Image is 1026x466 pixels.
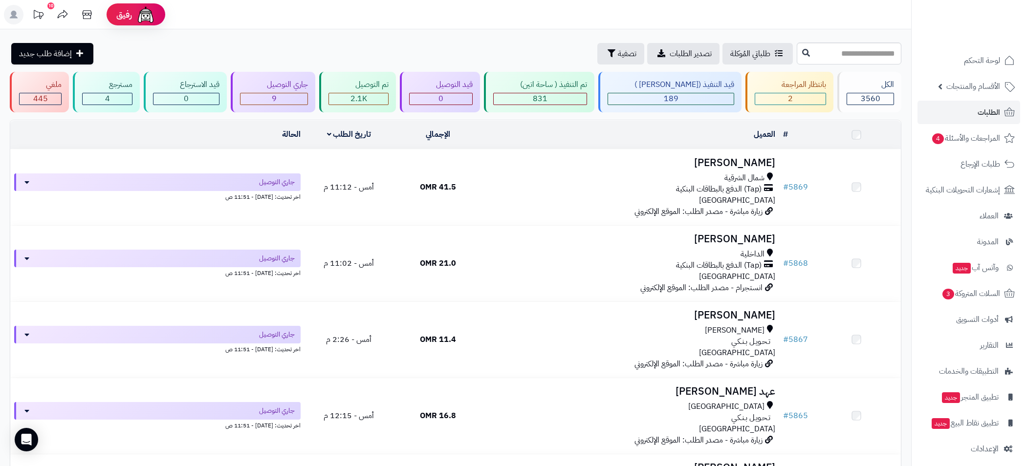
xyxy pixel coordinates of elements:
span: انستجرام - مصدر الطلب: الموقع الإلكتروني [640,282,763,294]
div: مسترجع [82,79,132,90]
a: تطبيق نقاط البيعجديد [917,411,1020,435]
span: رفيق [116,9,132,21]
span: أمس - 2:26 م [326,334,371,345]
div: اخر تحديث: [DATE] - 11:51 ص [14,420,301,430]
span: أمس - 11:12 م [324,181,374,193]
span: أمس - 11:02 م [324,257,374,269]
span: # [783,334,788,345]
img: ai-face.png [136,5,155,24]
a: تم التنفيذ ( ساحة اتين) 831 [482,72,596,112]
a: جاري التوصيل 9 [229,72,317,112]
a: وآتس آبجديد [917,256,1020,279]
div: جاري التوصيل [240,79,308,90]
a: الإجمالي [426,128,450,140]
span: تـحـويـل بـنـكـي [731,412,770,424]
a: قيد التوصيل 0 [398,72,482,112]
span: أمس - 12:15 م [324,410,374,422]
a: الكل3560 [835,72,903,112]
div: 0 [410,93,472,105]
span: جاري التوصيل [259,330,295,339]
span: زيارة مباشرة - مصدر الطلب: الموقع الإلكتروني [634,358,763,370]
a: طلباتي المُوكلة [722,43,793,64]
span: التقارير [980,339,999,352]
a: #5869 [783,181,808,193]
span: أدوات التسويق [956,313,999,326]
div: بانتظار المراجعة [755,79,826,90]
div: تم التنفيذ ( ساحة اتين) [493,79,587,90]
span: جديد [932,418,950,429]
div: Open Intercom Messenger [15,428,38,451]
a: الإعدادات [917,437,1020,461]
a: #5868 [783,257,808,269]
span: الداخلية [741,249,764,260]
div: اخر تحديث: [DATE] - 11:51 ص [14,191,301,201]
span: 0 [438,93,443,105]
span: 2.1K [350,93,367,105]
span: تـحـويـل بـنـكـي [731,336,770,347]
a: طلبات الإرجاع [917,152,1020,176]
span: الأقسام والمنتجات [946,80,1000,93]
div: 2080 [329,93,388,105]
span: [GEOGRAPHIC_DATA] [688,401,764,412]
span: 2 [788,93,793,105]
a: التطبيقات والخدمات [917,360,1020,383]
a: تم التوصيل 2.1K [317,72,398,112]
a: قيد الاسترجاع 0 [142,72,229,112]
span: شمال الشرقية [724,172,764,184]
span: 0 [184,93,189,105]
span: إشعارات التحويلات البنكية [926,183,1000,197]
span: المدونة [977,235,999,249]
a: أدوات التسويق [917,308,1020,331]
span: تصدير الطلبات [670,48,712,60]
a: الحالة [282,128,301,140]
span: [GEOGRAPHIC_DATA] [699,271,775,282]
span: 9 [272,93,277,105]
a: المدونة [917,230,1020,254]
span: إضافة طلب جديد [19,48,72,60]
a: العملاء [917,204,1020,228]
span: 189 [664,93,678,105]
a: بانتظار المراجعة 2 [743,72,835,112]
div: 189 [608,93,734,105]
div: قيد التنفيذ ([PERSON_NAME] ) [608,79,734,90]
span: 16.8 OMR [420,410,456,422]
span: زيارة مباشرة - مصدر الطلب: الموقع الإلكتروني [634,434,763,446]
button: تصفية [597,43,644,64]
div: 10 [47,2,54,9]
span: [GEOGRAPHIC_DATA] [699,423,775,435]
a: تحديثات المنصة [26,5,50,27]
a: # [783,128,788,140]
span: [GEOGRAPHIC_DATA] [699,194,775,206]
span: # [783,257,788,269]
h3: عهد [PERSON_NAME] [486,386,775,397]
h3: [PERSON_NAME] [486,157,775,169]
div: 9 [240,93,307,105]
div: 2 [755,93,826,105]
a: السلات المتروكة3 [917,282,1020,305]
span: الإعدادات [971,442,999,456]
div: 831 [494,93,587,105]
span: 3560 [861,93,880,105]
a: تاريخ الطلب [327,128,371,140]
span: زيارة مباشرة - مصدر الطلب: الموقع الإلكتروني [634,206,763,217]
span: 21.0 OMR [420,257,456,269]
span: التطبيقات والخدمات [939,364,999,378]
span: # [783,410,788,422]
span: تصفية [618,48,636,60]
a: قيد التنفيذ ([PERSON_NAME] ) 189 [596,72,743,112]
span: جديد [953,263,971,274]
span: تطبيق نقاط البيع [931,416,999,430]
img: logo-2.png [960,27,1017,48]
div: تم التوصيل [328,79,389,90]
span: 445 [33,93,48,105]
span: الطلبات [978,106,1000,119]
span: 831 [533,93,547,105]
a: الطلبات [917,101,1020,124]
div: قيد الاسترجاع [153,79,219,90]
div: اخر تحديث: [DATE] - 11:51 ص [14,267,301,277]
div: اخر تحديث: [DATE] - 11:51 ص [14,343,301,354]
a: #5867 [783,334,808,345]
div: 0 [153,93,219,105]
span: جديد [942,392,960,403]
span: # [783,181,788,193]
